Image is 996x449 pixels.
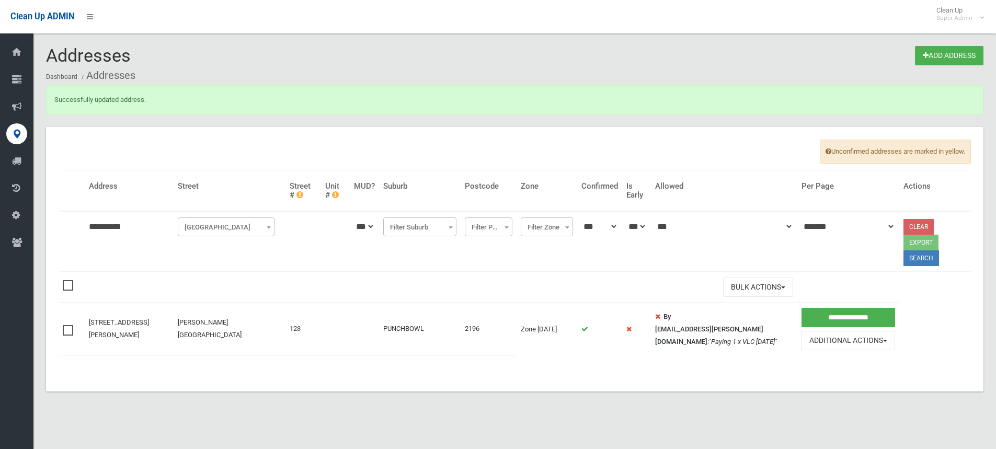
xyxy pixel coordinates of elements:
h4: Per Page [802,182,895,191]
span: Filter Street [178,217,274,236]
button: Search [903,250,939,266]
h4: Postcode [465,182,513,191]
em: "Paying 1 x VLC [DATE]" [709,338,777,346]
span: Clean Up [931,6,983,22]
span: Filter Postcode [465,217,513,236]
a: [STREET_ADDRESS][PERSON_NAME] [89,318,149,339]
li: Addresses [79,66,135,85]
h4: Address [89,182,169,191]
span: Filter Zone [521,217,573,236]
td: PUNCHBOWL [379,303,460,355]
strong: By [EMAIL_ADDRESS][PERSON_NAME][DOMAIN_NAME] [655,313,763,346]
td: 123 [285,303,321,355]
span: Filter Suburb [383,217,456,236]
h4: Confirmed [581,182,618,191]
h4: Street [178,182,281,191]
h4: Allowed [655,182,793,191]
h4: Suburb [383,182,456,191]
span: Filter Zone [523,220,570,235]
span: Unconfirmed addresses are marked in yellow. [820,140,971,164]
td: [PERSON_NAME][GEOGRAPHIC_DATA] [174,303,285,355]
h4: Unit # [325,182,346,199]
button: Additional Actions [802,331,895,350]
span: Filter Postcode [467,220,510,235]
span: Filter Suburb [386,220,453,235]
h4: Actions [903,182,967,191]
td: Zone [DATE] [517,303,577,355]
a: Clear [903,219,934,235]
h4: MUD? [354,182,375,191]
div: Successfully updated address. [46,85,983,114]
a: Dashboard [46,73,77,80]
small: Super Admin [936,14,972,22]
h4: Zone [521,182,573,191]
button: Bulk Actions [723,278,793,297]
span: Addresses [46,45,131,66]
button: Export [903,235,938,250]
td: 2196 [461,303,517,355]
h4: Is Early [626,182,646,199]
td: : [651,303,797,355]
span: Clean Up ADMIN [10,11,74,21]
h4: Street # [290,182,317,199]
span: Filter Street [180,220,272,235]
a: Add Address [915,46,983,65]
